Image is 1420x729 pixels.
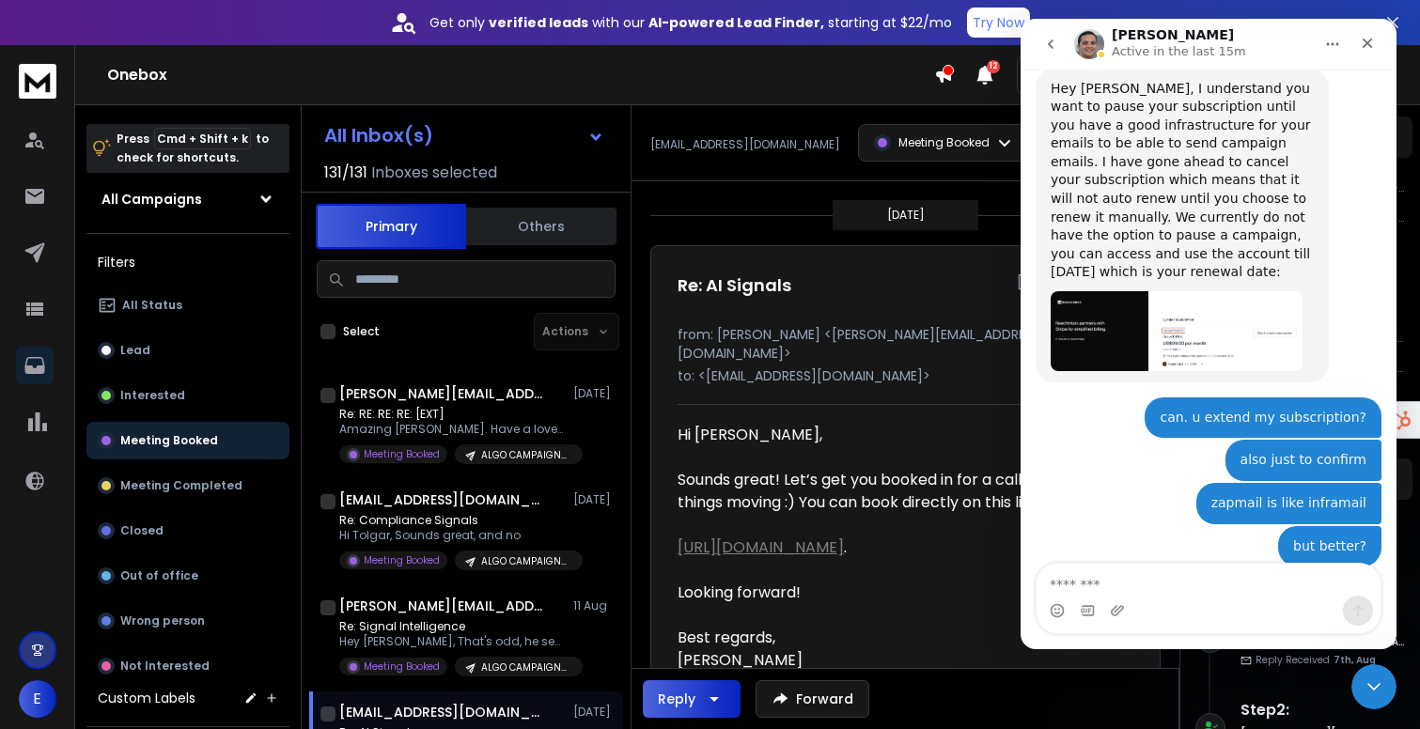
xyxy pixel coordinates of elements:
button: Out of office [86,557,289,595]
p: [DATE] [573,492,616,507]
button: Interested [86,377,289,414]
div: Hi [PERSON_NAME], [678,424,1118,446]
iframe: To enrich screen reader interactions, please activate Accessibility in Grammarly extension settings [1021,19,1397,649]
button: Primary [316,204,466,249]
button: Lead [86,332,289,369]
p: Meeting Booked [120,433,218,448]
h3: Filters [86,249,289,275]
h1: All Campaigns [101,190,202,209]
button: Meeting Completed [86,467,289,504]
p: [DATE] : 09:05 pm [1017,272,1133,291]
span: 131 / 131 [324,162,367,184]
iframe: Intercom live chat [1351,664,1397,709]
h1: Onebox [107,64,934,86]
p: Meeting Completed [120,478,242,493]
button: Wrong person [86,602,289,640]
p: Wrong person [120,613,205,628]
p: from: [PERSON_NAME] <[PERSON_NAME][EMAIL_ADDRESS][DOMAIN_NAME]> [678,325,1133,363]
p: Meeting Booked [898,135,990,150]
button: Meeting Booked [86,422,289,459]
p: to: <[EMAIL_ADDRESS][DOMAIN_NAME]> [678,366,1133,385]
p: Meeting Booked [364,659,440,674]
p: [EMAIL_ADDRESS][DOMAIN_NAME] [650,137,840,152]
button: All Campaigns [86,180,289,218]
p: Re: RE: RE: RE: [EXT] [339,407,565,422]
strong: AI-powered Lead Finder, [648,13,824,32]
p: Amazing [PERSON_NAME]. Have a lovely [339,422,565,437]
button: E [19,680,56,718]
label: Select [343,324,380,339]
h1: [PERSON_NAME][EMAIL_ADDRESS][DOMAIN_NAME] [339,597,546,615]
h1: [EMAIL_ADDRESS][DOMAIN_NAME] [339,490,546,509]
button: Forward [756,680,869,718]
button: Others [466,206,616,247]
p: ALGO CAMPAIGN- US HIGH TICKET [481,554,571,568]
p: Hey [PERSON_NAME], That's odd, he sent [339,634,565,649]
p: Meeting Booked [364,447,440,461]
p: Meeting Booked [364,553,440,567]
p: Out of office [120,568,198,583]
div: Best regards, [678,627,1118,649]
p: Try Now [973,13,1024,32]
div: Reply [658,690,695,708]
p: Hi Tolgar, Sounds great, and no [339,528,565,543]
span: Cmd + Shift + k [154,128,251,149]
strong: verified leads [489,13,588,32]
button: Reply [643,680,741,718]
h1: [EMAIL_ADDRESS][DOMAIN_NAME] [339,703,546,721]
h3: Custom Labels [98,689,195,707]
h3: Inboxes selected [371,162,497,184]
p: Re: Compliance Signals [339,513,565,528]
img: logo [19,64,56,99]
p: Press to check for shortcuts. [117,130,269,167]
p: Reply Received [1256,653,1376,667]
p: ALGO CAMPAIGN- US HIGH TICKET [481,660,571,675]
button: Not Interested [86,647,289,685]
div: Looking forward! [678,582,1118,604]
button: Try Now [967,8,1030,38]
p: Not Interested [120,659,210,674]
h6: Step 2 : [1241,699,1405,721]
h1: Re: AI Signals [678,272,791,299]
button: Closed [86,512,289,550]
p: [DATE] [573,386,616,401]
p: Re: Signal Intelligence [339,619,565,634]
div: [PERSON_NAME] [678,649,1118,672]
p: All Status [122,298,182,313]
button: All Inbox(s) [309,116,619,154]
span: 12 [987,60,1000,73]
h1: [PERSON_NAME][EMAIL_ADDRESS][PERSON_NAME][DOMAIN_NAME] +1 [339,384,546,403]
p: [DATE] [887,208,925,223]
p: 11 Aug [573,598,616,613]
div: Sounds great! Let’s get you booked in for a call and get things moving :) You can book directly o... [678,469,1118,514]
p: [DATE] [573,705,616,720]
span: 7th, Aug [1334,653,1376,667]
div: . [678,536,1118,559]
p: Interested [120,388,185,403]
p: Closed [120,523,164,538]
p: Lead [120,343,150,358]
